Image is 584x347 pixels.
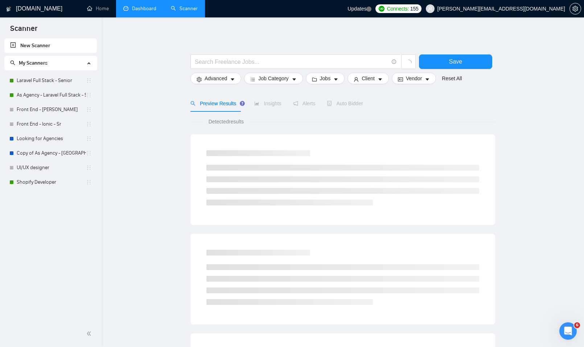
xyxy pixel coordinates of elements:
[19,60,48,66] span: My Scanners
[398,77,403,82] span: idcard
[86,150,92,156] span: holder
[405,60,412,66] span: loading
[392,73,436,84] button: idcardVendorcaret-down
[86,107,92,113] span: holder
[4,73,97,88] li: Laravel Full Stack - Senior
[425,77,430,82] span: caret-down
[292,77,297,82] span: caret-down
[197,77,202,82] span: setting
[230,77,235,82] span: caret-down
[293,101,298,106] span: notification
[574,322,580,328] span: 6
[327,101,332,106] span: robot
[4,88,97,102] li: As Agency - Laravel Full Stack - Senior
[17,117,86,131] a: Front End - Ionic - Sr
[86,78,92,83] span: holder
[123,5,156,12] a: dashboardDashboard
[17,175,86,189] a: Shopify Developer
[17,146,86,160] a: Copy of As Agency - [GEOGRAPHIC_DATA] Full Stack - Senior
[17,88,86,102] a: As Agency - Laravel Full Stack - Senior
[449,57,462,66] span: Save
[442,74,462,82] a: Reset All
[17,73,86,88] a: Laravel Full Stack - Senior
[327,101,363,106] span: Auto Bidder
[347,6,366,12] span: Updates
[203,118,249,126] span: Detected results
[379,6,384,12] img: upwork-logo.png
[190,73,241,84] button: settingAdvancedcaret-down
[354,77,359,82] span: user
[86,179,92,185] span: holder
[312,77,317,82] span: folder
[320,74,331,82] span: Jobs
[205,74,227,82] span: Advanced
[258,74,288,82] span: Job Category
[4,102,97,117] li: Front End - Carlos Guzman
[87,5,109,12] a: homeHome
[171,5,198,12] a: searchScanner
[10,60,15,65] span: search
[254,101,281,106] span: Insights
[86,165,92,171] span: holder
[4,146,97,160] li: Copy of As Agency - Laravel Full Stack - Senior
[406,74,422,82] span: Vendor
[4,175,97,189] li: Shopify Developer
[392,60,396,64] span: info-circle
[86,136,92,142] span: holder
[419,54,492,69] button: Save
[17,131,86,146] a: Looking for Agencies
[6,3,11,15] img: logo
[4,131,97,146] li: Looking for Agencies
[410,5,418,13] span: 155
[333,77,338,82] span: caret-down
[17,160,86,175] a: UI/UX designer
[4,160,97,175] li: UI/UX designer
[17,102,86,117] a: Front End - [PERSON_NAME]
[387,5,409,13] span: Connects:
[378,77,383,82] span: caret-down
[306,73,345,84] button: folderJobscaret-down
[293,101,316,106] span: Alerts
[10,38,91,53] a: New Scanner
[250,77,255,82] span: bars
[559,322,577,340] iframe: Intercom live chat
[239,100,246,107] div: Tooltip anchor
[428,6,433,11] span: user
[86,92,92,98] span: holder
[190,101,243,106] span: Preview Results
[347,73,389,84] button: userClientcaret-down
[569,3,581,15] button: setting
[86,121,92,127] span: holder
[362,74,375,82] span: Client
[4,117,97,131] li: Front End - Ionic - Sr
[254,101,259,106] span: area-chart
[86,330,94,337] span: double-left
[569,6,581,12] a: setting
[4,38,97,53] li: New Scanner
[10,60,48,66] span: My Scanners
[190,101,196,106] span: search
[4,23,43,38] span: Scanner
[570,6,581,12] span: setting
[244,73,303,84] button: barsJob Categorycaret-down
[195,57,388,66] input: Search Freelance Jobs...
